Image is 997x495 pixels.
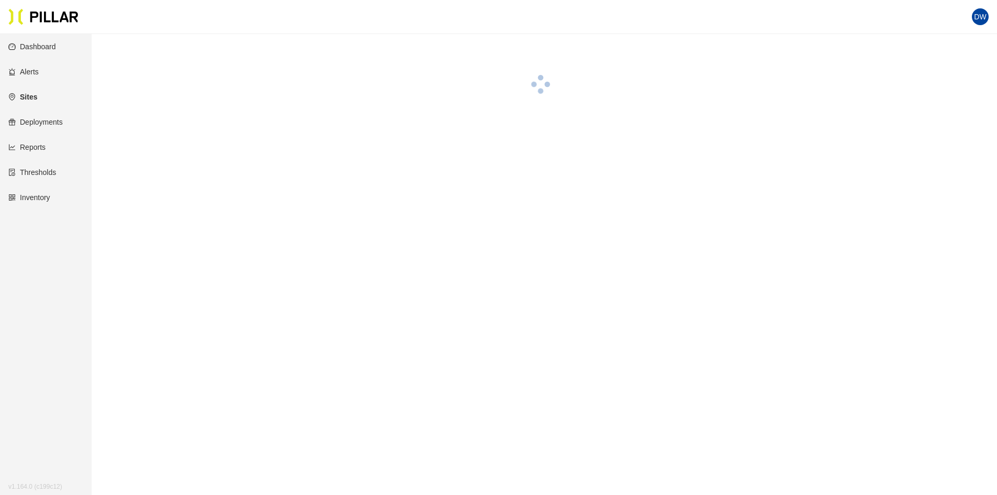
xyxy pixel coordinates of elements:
[974,8,986,25] span: DW
[8,118,63,126] a: giftDeployments
[8,168,56,177] a: exceptionThresholds
[8,143,46,151] a: line-chartReports
[8,8,79,25] img: Pillar Technologies
[8,42,56,51] a: dashboardDashboard
[8,193,50,202] a: qrcodeInventory
[8,93,37,101] a: environmentSites
[8,68,39,76] a: alertAlerts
